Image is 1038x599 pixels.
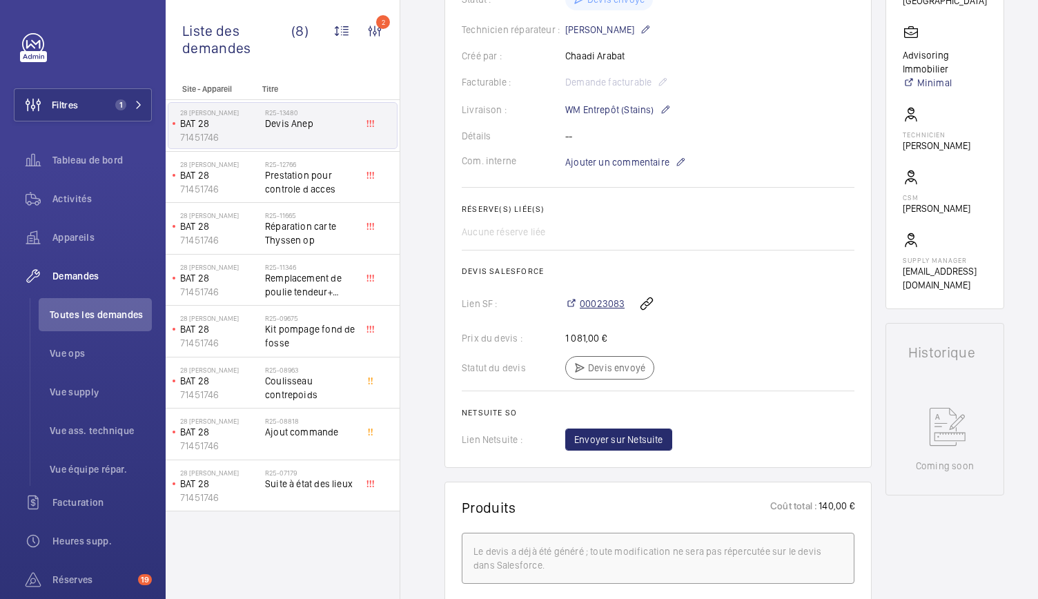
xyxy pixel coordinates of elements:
p: 140,00 € [817,499,854,516]
p: 71451746 [180,130,259,144]
p: 28 [PERSON_NAME] [180,314,259,322]
p: 71451746 [180,285,259,299]
span: Réserves [52,573,133,587]
p: Supply manager [903,256,987,264]
p: Titre [262,84,353,94]
p: 28 [PERSON_NAME] [180,211,259,219]
span: 19 [138,574,152,585]
span: Ajout commande [265,425,356,439]
button: Filtres1 [14,88,152,121]
span: Filtres [52,98,78,112]
p: Advisoring Immobilier [903,48,987,76]
span: Ajouter un commentaire [565,155,669,169]
span: Prestation pour controle d acces [265,168,356,196]
p: Coming soon [916,459,974,473]
h2: R25-08818 [265,417,356,425]
p: [EMAIL_ADDRESS][DOMAIN_NAME] [903,264,987,292]
span: 1 [115,99,126,110]
span: Appareils [52,230,152,244]
h2: R25-09675 [265,314,356,322]
p: BAT 28 [180,322,259,336]
h2: Devis Salesforce [462,266,854,276]
p: BAT 28 [180,271,259,285]
p: BAT 28 [180,219,259,233]
p: BAT 28 [180,374,259,388]
p: BAT 28 [180,168,259,182]
p: 71451746 [180,336,259,350]
span: 00023083 [580,297,625,311]
span: Heures supp. [52,534,152,548]
span: Liste des demandes [182,22,291,57]
span: Activités [52,192,152,206]
p: 71451746 [180,388,259,402]
h2: R25-07179 [265,469,356,477]
span: Remplacement de poulie tendeur+ câblette et contact poulie tendeur [265,271,356,299]
span: Demandes [52,269,152,283]
p: BAT 28 [180,477,259,491]
h2: R25-12766 [265,160,356,168]
h2: Réserve(s) liée(s) [462,204,854,214]
span: Devis Anep [265,117,356,130]
button: Envoyer sur Netsuite [565,429,672,451]
p: 28 [PERSON_NAME] [180,417,259,425]
p: 71451746 [180,182,259,196]
h1: Produits [462,499,516,516]
p: CSM [903,193,970,202]
p: BAT 28 [180,117,259,130]
span: Facturation [52,495,152,509]
p: [PERSON_NAME] [903,139,970,153]
p: Site - Appareil [166,84,257,94]
span: Toutes les demandes [50,308,152,322]
h2: R25-13480 [265,108,356,117]
p: [PERSON_NAME] [903,202,970,215]
p: [PERSON_NAME] [565,21,651,38]
p: Coût total : [770,499,817,516]
span: Envoyer sur Netsuite [574,433,663,446]
h2: R25-11665 [265,211,356,219]
p: 28 [PERSON_NAME] [180,366,259,374]
a: Minimal [903,76,987,90]
p: 71451746 [180,439,259,453]
span: Réparation carte Thyssen op [265,219,356,247]
span: Vue équipe répar. [50,462,152,476]
span: Vue ops [50,346,152,360]
span: Suite à état des lieux [265,477,356,491]
p: 28 [PERSON_NAME] [180,469,259,477]
span: Kit pompage fond de fosse [265,322,356,350]
span: Vue ass. technique [50,424,152,438]
p: Technicien [903,130,970,139]
p: 28 [PERSON_NAME] [180,108,259,117]
p: BAT 28 [180,425,259,439]
h2: R25-11346 [265,263,356,271]
span: Tableau de bord [52,153,152,167]
span: Vue supply [50,385,152,399]
div: Le devis a déjà été généré ; toute modification ne sera pas répercutée sur le devis dans Salesforce. [473,544,843,572]
p: 71451746 [180,233,259,247]
h1: Historique [908,346,981,360]
p: 28 [PERSON_NAME] [180,263,259,271]
p: 28 [PERSON_NAME] [180,160,259,168]
h2: R25-08963 [265,366,356,374]
a: 00023083 [565,297,625,311]
span: Coulisseau contrepoids [265,374,356,402]
p: 71451746 [180,491,259,504]
p: WM Entrepôt (Stains) [565,101,671,118]
h2: Netsuite SO [462,408,854,418]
